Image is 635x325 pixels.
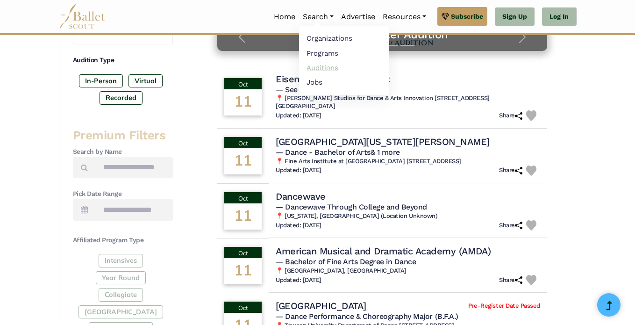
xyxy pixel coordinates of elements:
[276,267,540,275] h6: 📍 [GEOGRAPHIC_DATA], [GEOGRAPHIC_DATA]
[437,7,487,26] a: Subscribe
[276,276,321,284] h6: Updated: [DATE]
[499,222,522,230] h6: Share
[276,148,400,157] span: — Dance - Bachelor of Arts
[371,148,400,157] a: & 1 more
[442,11,449,22] img: gem.svg
[499,276,522,284] h6: Share
[276,94,540,110] h6: 📍 [PERSON_NAME] Studios for Dance & Arts Innovation [STREET_ADDRESS] [GEOGRAPHIC_DATA]
[95,157,173,179] input: Search by names...
[73,147,173,157] h4: Search by Name
[299,46,389,60] a: Programs
[73,236,173,245] h4: Affiliated Program Type
[276,85,361,94] span: — See and Be Seen 2025
[224,148,262,174] div: 11
[276,257,416,266] span: — Bachelor of Fine Arts Degree in Dance
[337,7,379,27] a: Advertise
[270,7,299,27] a: Home
[276,202,427,211] span: — Dancewave Through College and Beyond
[379,7,430,27] a: Resources
[299,75,389,89] a: Jobs
[276,136,490,148] h4: [GEOGRAPHIC_DATA][US_STATE][PERSON_NAME]
[276,212,540,220] h6: 📍 [US_STATE], [GEOGRAPHIC_DATA] (Location Unknown)
[224,137,262,148] div: Oct
[542,7,576,26] a: Log In
[468,302,540,310] span: Pre-Register Date Passed
[299,31,389,46] a: Organizations
[499,166,522,174] h6: Share
[299,7,337,27] a: Search
[224,247,262,258] div: Oct
[299,26,389,95] ul: Resources
[276,245,491,257] h4: American Musical and Dramatic Academy (AMDA)
[128,74,163,87] label: Virtual
[224,192,262,203] div: Oct
[73,56,173,65] h4: Audition Type
[224,203,262,230] div: 11
[224,302,262,313] div: Oct
[224,78,262,89] div: Oct
[299,60,389,75] a: Auditions
[224,89,262,116] div: 11
[400,40,414,51] button: Slide 4
[276,73,389,85] h4: Eisenhower Dance Detroit
[451,11,483,22] span: Subscribe
[276,112,321,120] h6: Updated: [DATE]
[224,258,262,284] div: 11
[276,190,326,202] h4: Dancewave
[276,300,366,312] h4: [GEOGRAPHIC_DATA]
[276,158,540,166] h6: 📍 Fine Arts Institute at [GEOGRAPHIC_DATA] [STREET_ADDRESS]
[73,128,173,144] h3: Premium Filters
[79,74,123,87] label: In-Person
[276,222,321,230] h6: Updated: [DATE]
[100,91,143,104] label: Recorded
[73,189,173,199] h4: Pick Date Range
[499,112,522,120] h6: Share
[276,166,321,174] h6: Updated: [DATE]
[384,40,398,51] button: Slide 3
[495,7,535,26] a: Sign Up
[276,312,458,321] span: — Dance Performance & Choreography Major (B.F.A.)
